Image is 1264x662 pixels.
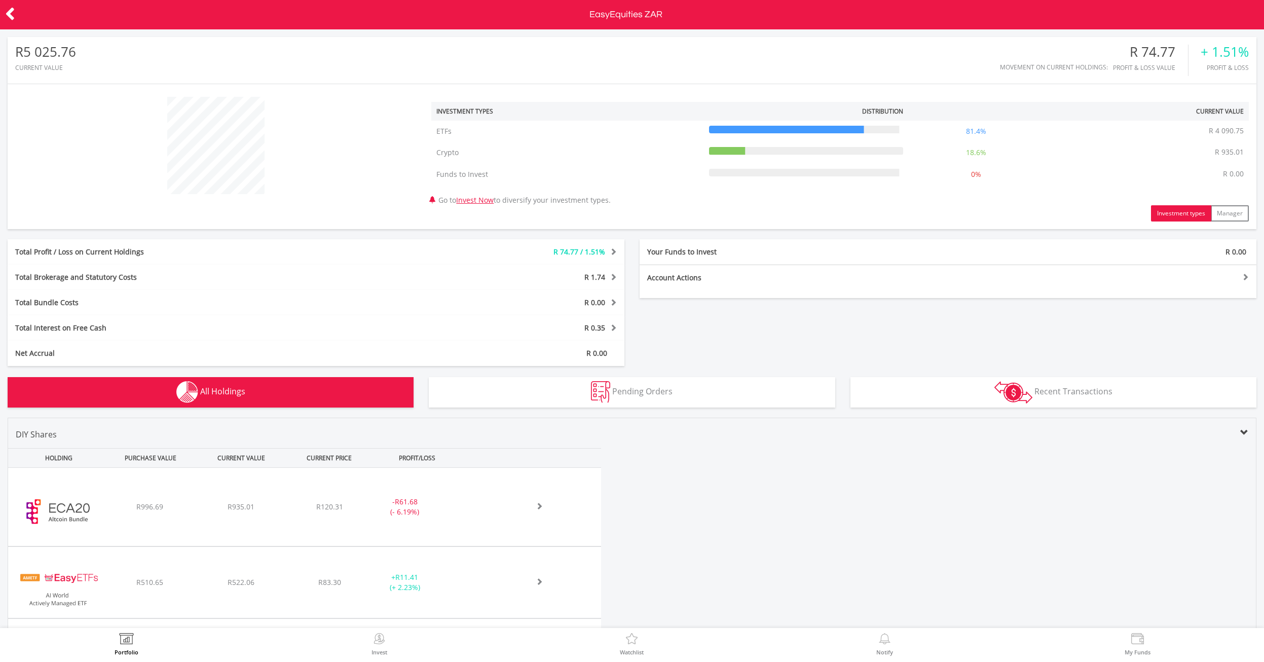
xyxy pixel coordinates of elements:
div: CURRENT PRICE [288,449,371,467]
img: transactions-zar-wht.png [994,381,1032,403]
div: CURRENT VALUE [197,449,286,467]
div: CURRENT VALUE [15,64,76,71]
div: R 74.77 [1113,45,1188,59]
span: Recent Transactions [1034,386,1112,397]
div: - (- 6.19%) [366,497,444,517]
td: R 935.01 [1210,142,1249,162]
div: Total Brokerage and Statutory Costs [8,272,367,282]
span: R11.41 [395,572,418,582]
div: Profit & Loss Value [1113,64,1188,71]
img: View Notifications [877,633,893,647]
a: Watchlist [620,633,644,655]
div: Distribution [862,107,903,116]
span: R83.30 [318,577,341,587]
div: Total Bundle Costs [8,298,367,308]
span: R 0.00 [1225,247,1246,256]
img: View Portfolio [119,633,134,647]
td: ETFs [431,121,704,142]
button: Investment types [1151,205,1211,222]
span: R510.65 [136,577,163,587]
a: Invest [371,633,387,655]
div: Net Accrual [8,348,367,358]
button: Manager [1211,205,1249,222]
button: Pending Orders [429,377,835,408]
a: Invest Now [456,195,494,205]
img: ECA20.EC.ECA20.png [13,481,103,543]
div: Total Profit / Loss on Current Holdings [8,247,367,257]
span: R 0.00 [584,298,605,307]
img: Watchlist [624,633,640,647]
label: Notify [876,649,893,655]
span: R 0.35 [584,323,605,333]
img: Invest Now [371,633,387,647]
td: R 0.00 [1218,164,1249,184]
img: View Funds [1130,633,1145,647]
td: 18.6% [908,142,1045,163]
span: R522.06 [228,577,254,587]
div: PURCHASE VALUE [106,449,195,467]
span: R996.69 [136,502,163,511]
img: EQU.ZA.EASYAI.png [13,560,103,615]
label: Invest [371,649,387,655]
span: All Holdings [200,386,245,397]
a: My Funds [1125,633,1150,655]
button: Recent Transactions [850,377,1256,408]
div: + 1.51% [1201,45,1249,59]
div: Movement on Current Holdings: [1000,64,1108,70]
span: R935.01 [228,502,254,511]
a: Notify [876,633,893,655]
img: pending_instructions-wht.png [591,381,610,403]
a: Portfolio [115,633,138,655]
span: R61.68 [395,497,418,506]
td: R 4 090.75 [1204,121,1249,141]
span: Pending Orders [612,386,673,397]
button: All Holdings [8,377,414,408]
th: Investment Types [431,102,704,121]
td: 81.4% [908,121,1045,142]
div: Profit & Loss [1201,64,1249,71]
td: Crypto [431,142,704,163]
div: PROFIT/LOSS [373,449,462,467]
th: Current Value [1045,102,1249,121]
img: holdings-wht.png [176,381,198,403]
td: 0% [908,164,1045,185]
span: R 74.77 / 1.51% [553,247,605,256]
span: DIY Shares [16,429,57,440]
label: Watchlist [620,649,644,655]
div: Go to to diversify your investment types. [424,92,1256,222]
label: My Funds [1125,649,1150,655]
span: R 1.74 [584,272,605,282]
div: Total Interest on Free Cash [8,323,367,333]
div: + (+ 2.23%) [366,572,444,593]
div: R5 025.76 [15,45,76,59]
div: Your Funds to Invest [640,247,948,257]
span: R 0.00 [586,348,607,358]
div: HOLDING [9,449,104,467]
label: Portfolio [115,649,138,655]
span: R120.31 [316,502,343,511]
td: Funds to Invest [431,164,704,185]
div: Account Actions [640,273,948,283]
